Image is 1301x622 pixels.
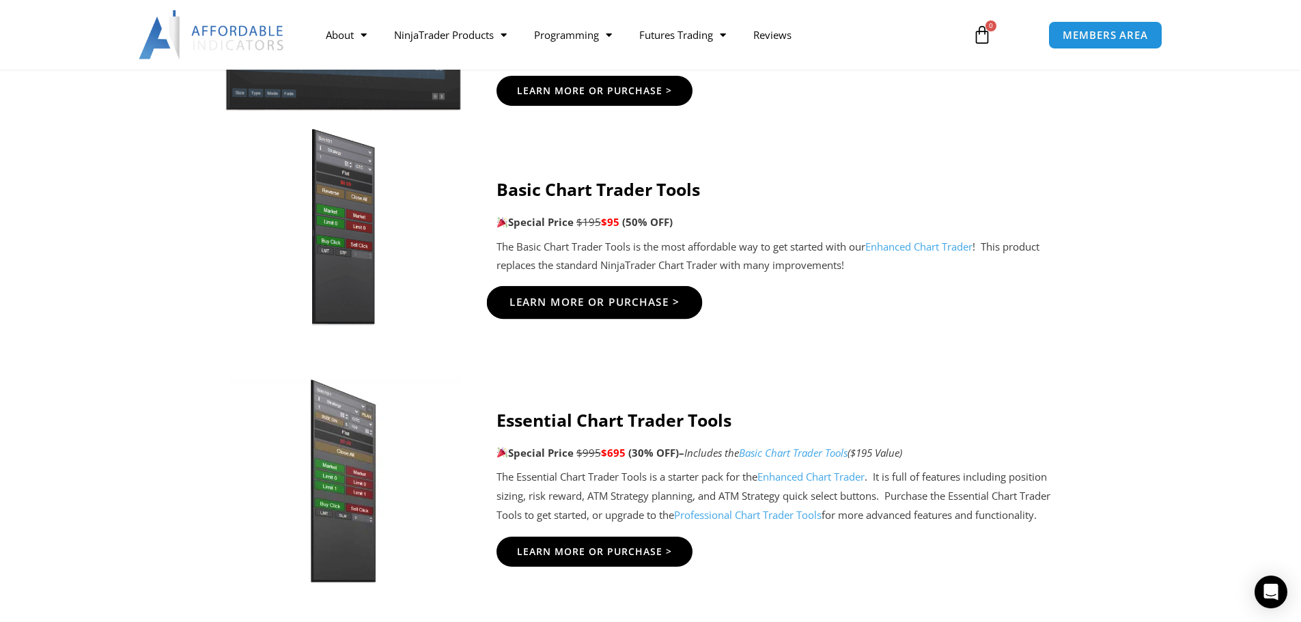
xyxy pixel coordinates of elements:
div: Open Intercom Messenger [1255,576,1287,608]
a: 0 [952,15,1012,55]
span: $195 [576,215,601,229]
a: Learn More Or Purchase > [486,286,702,319]
img: LogoAI | Affordable Indicators – NinjaTrader [139,10,285,59]
i: Includes the ($195 Value) [684,446,902,460]
strong: – [679,446,684,460]
strong: Special Price [496,215,574,229]
span: $995 [576,446,601,460]
img: Essential-Chart-Trader-Toolsjpg | Affordable Indicators – NinjaTrader [224,378,462,583]
a: Learn More Or Purchase > [496,76,693,106]
strong: Special Price [496,446,574,460]
a: Futures Trading [626,19,740,51]
span: Learn More Or Purchase > [509,297,680,307]
span: $95 [601,215,619,229]
a: Enhanced Chart Trader [757,470,865,483]
a: Learn More Or Purchase > [496,537,693,567]
span: Learn More Or Purchase > [517,86,672,96]
p: The Essential Chart Trader Tools is a starter pack for the . It is full of features including pos... [496,468,1078,525]
a: Professional Chart Trader Tools [674,508,822,522]
strong: Basic Chart Trader Tools [496,178,700,201]
img: 🎉 [497,217,507,227]
strong: Essential Chart Trader Tools [496,408,731,432]
a: Reviews [740,19,805,51]
span: 0 [985,20,996,31]
span: $695 [601,446,626,460]
span: Learn More Or Purchase > [517,547,672,556]
p: The Basic Chart Trader Tools is the most affordable way to get started with our ! This product re... [496,238,1078,276]
b: (30% OFF) [628,446,684,460]
a: Basic Chart Trader Tools [739,446,848,460]
nav: Menu [312,19,957,51]
span: MEMBERS AREA [1063,30,1148,40]
a: MEMBERS AREA [1048,21,1162,49]
img: 🎉 [497,447,507,457]
a: Enhanced Chart Trader [865,240,973,253]
a: About [312,19,380,51]
span: (50% OFF) [622,215,673,229]
a: NinjaTrader Products [380,19,520,51]
a: Programming [520,19,626,51]
img: BasicTools | Affordable Indicators – NinjaTrader [224,125,462,330]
